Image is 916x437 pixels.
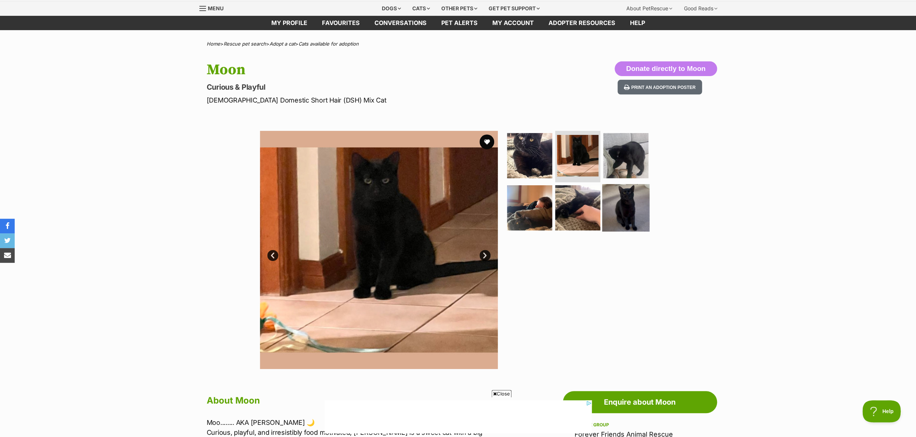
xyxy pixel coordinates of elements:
[575,422,705,428] div: Rescue group
[199,1,229,14] a: Menu
[507,185,552,230] img: Photo of Moon
[507,133,552,178] img: Photo of Moon
[207,95,517,105] p: [DEMOGRAPHIC_DATA] Domestic Short Hair (DSH) Mix Cat
[479,250,490,261] a: Next
[207,41,220,47] a: Home
[105,1,109,5] img: adchoices.png
[563,391,717,413] a: Enquire about Moon
[602,184,649,231] img: Photo of Moon
[315,16,367,30] a: Favourites
[224,41,266,47] a: Rescue pet search
[260,131,498,369] img: Photo of Moon
[679,1,723,16] div: Good Reads
[479,135,494,149] button: favourite
[267,250,278,261] a: Prev
[618,80,702,95] button: Print an adoption poster
[207,393,510,409] h2: About Moon
[208,5,224,11] span: Menu
[492,390,511,397] span: Close
[615,61,717,76] button: Donate directly to Moon
[298,41,359,47] a: Cats available for adoption
[541,16,623,30] a: Adopter resources
[555,185,600,230] img: Photo of Moon
[621,1,677,16] div: About PetRescue
[188,41,728,47] div: > > >
[557,135,598,176] img: Photo of Moon
[485,16,541,30] a: My account
[603,133,648,178] img: Photo of Moon
[325,400,592,433] iframe: Advertisement
[207,82,517,92] p: Curious & Playful
[484,1,545,16] div: Get pet support
[407,1,435,16] div: Cats
[264,16,315,30] a: My profile
[207,61,517,78] h1: Moon
[377,1,406,16] div: Dogs
[269,41,295,47] a: Adopt a cat
[367,16,434,30] a: conversations
[862,400,901,422] iframe: Help Scout Beacon - Open
[434,16,485,30] a: Pet alerts
[436,1,482,16] div: Other pets
[623,16,652,30] a: Help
